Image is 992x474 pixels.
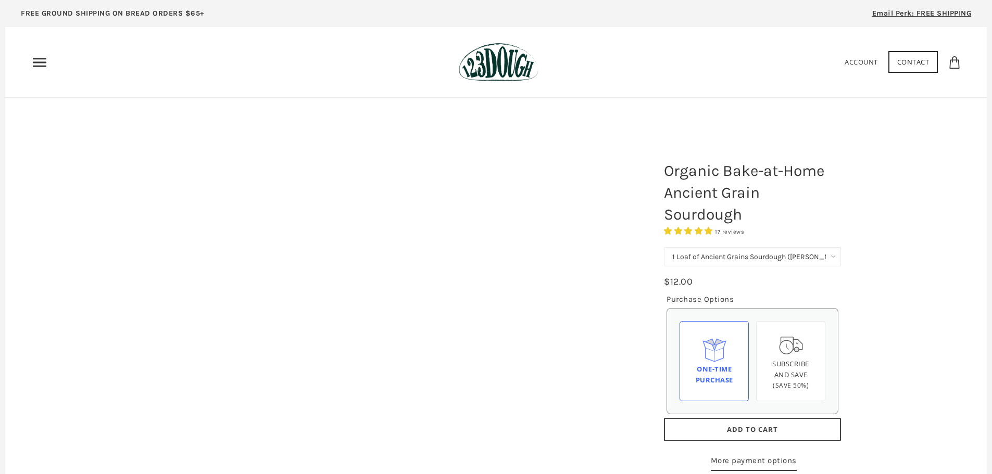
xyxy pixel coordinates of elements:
h1: Organic Bake-at-Home Ancient Grain Sourdough [656,155,849,230]
p: FREE GROUND SHIPPING ON BREAD ORDERS $65+ [21,8,205,19]
nav: Primary [31,54,48,71]
span: Add to Cart [727,425,778,434]
a: FREE GROUND SHIPPING ON BREAD ORDERS $65+ [5,5,220,27]
img: 123Dough Bakery [459,43,538,82]
span: 17 reviews [715,228,744,235]
a: Organic Bake-at-Home Ancient Grain Sourdough [108,150,622,462]
a: Contact [888,51,938,73]
span: 4.76 stars [664,226,715,236]
a: Account [845,57,878,67]
span: (Save 50%) [773,381,809,390]
a: More payment options [711,454,797,471]
div: $12.00 [664,274,693,289]
a: Email Perk: FREE SHIPPING [857,5,987,27]
span: Subscribe and save [772,359,809,379]
div: One-time Purchase [688,364,740,386]
button: Add to Cart [664,418,841,441]
span: Email Perk: FREE SHIPPING [872,9,972,18]
legend: Purchase Options [667,293,734,305]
